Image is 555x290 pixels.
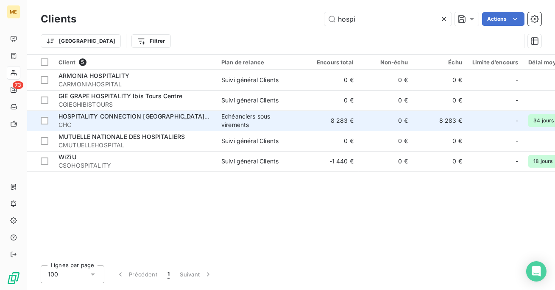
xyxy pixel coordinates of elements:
td: 0 € [413,90,467,110]
input: Rechercher [324,12,452,26]
img: Logo LeanPay [7,271,20,285]
span: - [516,76,518,84]
div: Suivi général Clients [221,157,279,166]
td: 8 283 € [413,110,467,131]
td: 0 € [359,90,413,110]
span: 1 [167,270,170,279]
span: CSOHOSPITALITY [59,161,211,170]
div: Plan de relance [221,59,299,66]
div: Suivi général Clients [221,137,279,145]
button: [GEOGRAPHIC_DATA] [41,34,121,48]
span: CHC [59,121,211,129]
span: CGIEGHIBISTOURS [59,100,211,109]
td: 0 € [359,70,413,90]
span: - [516,137,518,145]
div: Suivi général Clients [221,96,279,105]
td: 0 € [304,70,359,90]
span: - [516,116,518,125]
span: MUTUELLE NATIONALE DES HOSPITALIERS [59,133,185,140]
span: CARMONIAHOSPITAL [59,80,211,88]
span: Client [59,59,75,66]
span: 100 [48,270,58,279]
td: 0 € [304,131,359,151]
span: - [516,96,518,105]
button: Actions [482,12,524,26]
td: 0 € [359,110,413,131]
td: 0 € [359,151,413,171]
div: ME [7,5,20,19]
div: Échu [418,59,462,66]
div: Open Intercom Messenger [526,261,547,282]
span: 5 [79,58,86,66]
div: Suivi général Clients [221,76,279,84]
span: WiZiU [59,153,76,160]
h3: Clients [41,11,76,27]
div: Encours total [310,59,354,66]
span: ARMONIA HOSPITALITY [59,72,129,79]
span: HOSPITALITY CONNECTION [GEOGRAPHIC_DATA] S.L. [59,113,217,120]
button: Suivant [175,265,218,283]
button: 1 [162,265,175,283]
span: - [516,157,518,166]
div: Non-échu [364,59,408,66]
td: 0 € [413,70,467,90]
button: Précédent [111,265,162,283]
td: 0 € [413,151,467,171]
span: 73 [13,81,23,89]
span: GIE GRAPE HOSPITALITY Ibis Tours Centre [59,92,182,99]
td: 0 € [304,90,359,110]
td: 0 € [413,131,467,151]
button: Filtrer [131,34,170,48]
div: Limite d’encours [472,59,518,66]
td: 0 € [359,131,413,151]
span: CMUTUELLEHOSPITAL [59,141,211,149]
td: -1 440 € [304,151,359,171]
td: 8 283 € [304,110,359,131]
div: Echéanciers sous virements [221,112,299,129]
